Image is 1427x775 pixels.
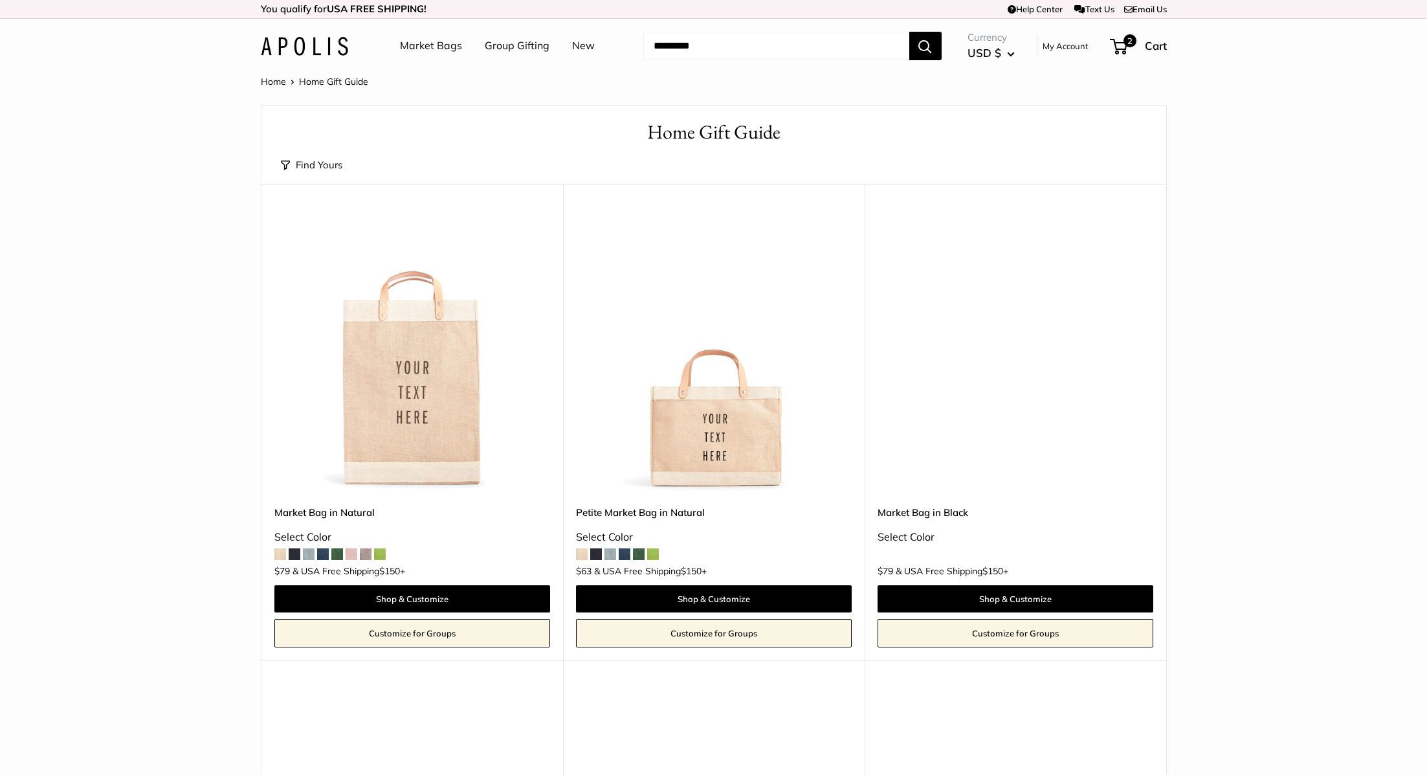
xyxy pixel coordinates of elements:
strong: USA FREE SHIPPING! [327,3,426,15]
a: Petite Market Bag in Natural [576,505,852,520]
span: & USA Free Shipping + [594,567,707,576]
a: Help Center [1008,4,1063,14]
span: 2 [1123,34,1136,47]
a: Shop & Customize [878,585,1153,612]
span: Cart [1145,39,1167,52]
a: Text Us [1074,4,1114,14]
span: $63 [576,565,592,577]
img: Market Bag in Natural [274,216,550,492]
a: Market Bag in BlackMarket Bag in Black [878,216,1153,492]
span: $150 [379,565,400,577]
span: & USA Free Shipping + [896,567,1008,576]
a: Customize for Groups [576,619,852,647]
a: 2 Cart [1111,36,1167,56]
button: Search [909,32,942,60]
h1: Home Gift Guide [281,118,1147,146]
a: Market Bag in NaturalMarket Bag in Natural [274,216,550,492]
img: Petite Market Bag in Natural [576,216,852,492]
a: My Account [1043,38,1089,54]
span: USD $ [968,46,1001,60]
img: Apolis [261,37,348,56]
nav: Breadcrumb [261,73,368,90]
a: Market Bag in Natural [274,505,550,520]
button: USD $ [968,43,1015,63]
span: $150 [982,565,1003,577]
a: Market Bag in Black [878,505,1153,520]
span: $150 [681,565,702,577]
a: Shop & Customize [274,585,550,612]
button: Find Yours [281,156,342,174]
a: Market Bags [400,36,462,56]
a: Petite Market Bag in Naturaldescription_Effortless style that elevates every moment [576,216,852,492]
a: Shop & Customize [576,585,852,612]
span: $79 [878,565,893,577]
span: & USA Free Shipping + [293,567,405,576]
div: Select Color [576,528,852,547]
span: Home Gift Guide [299,76,368,87]
a: New [572,36,595,56]
a: Group Gifting [485,36,549,56]
a: Customize for Groups [878,619,1153,647]
input: Search... [643,32,909,60]
div: Select Color [878,528,1153,547]
a: Home [261,76,286,87]
div: Select Color [274,528,550,547]
a: Customize for Groups [274,619,550,647]
span: $79 [274,565,290,577]
span: Currency [968,28,1015,47]
a: Email Us [1124,4,1167,14]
